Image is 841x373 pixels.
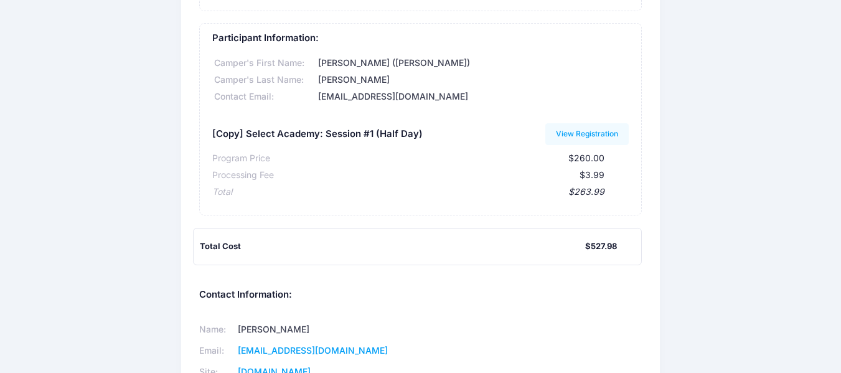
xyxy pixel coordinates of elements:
a: [EMAIL_ADDRESS][DOMAIN_NAME] [238,345,388,356]
div: $263.99 [232,186,604,199]
td: Name: [199,319,233,340]
div: $3.99 [274,169,604,182]
h5: [Copy] Select Academy: Session #1 (Half Day) [212,129,423,140]
td: Email: [199,340,233,361]
div: Program Price [212,152,270,165]
div: Total [212,186,232,199]
a: View Registration [545,123,629,144]
div: Processing Fee [212,169,274,182]
div: Camper's Last Name: [212,73,316,87]
span: $260.00 [568,153,604,163]
td: [PERSON_NAME] [233,319,404,340]
div: [PERSON_NAME] [316,73,629,87]
div: Camper's First Name: [212,57,316,70]
div: [EMAIL_ADDRESS][DOMAIN_NAME] [316,90,629,103]
div: Contact Email: [212,90,316,103]
h5: Contact Information: [199,290,641,301]
div: [PERSON_NAME] ([PERSON_NAME]) [316,57,629,70]
div: Total Cost [200,240,585,253]
h5: Participant Information: [212,33,629,44]
div: $527.98 [585,240,617,253]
